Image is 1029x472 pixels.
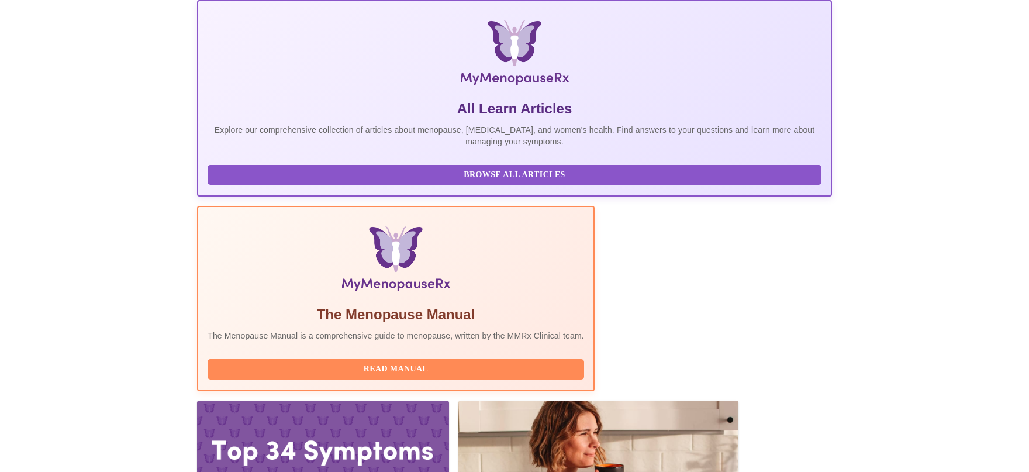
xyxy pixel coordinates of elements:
img: MyMenopauseRx Logo [303,20,726,90]
a: Read Manual [208,363,587,373]
img: Menopause Manual [267,226,524,296]
span: Browse All Articles [219,168,810,182]
span: Read Manual [219,362,572,377]
button: Browse All Articles [208,165,821,185]
h5: All Learn Articles [208,99,821,118]
p: Explore our comprehensive collection of articles about menopause, [MEDICAL_DATA], and women's hea... [208,124,821,147]
a: Browse All Articles [208,169,824,179]
p: The Menopause Manual is a comprehensive guide to menopause, written by the MMRx Clinical team. [208,330,584,342]
button: Read Manual [208,359,584,380]
h5: The Menopause Manual [208,305,584,324]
